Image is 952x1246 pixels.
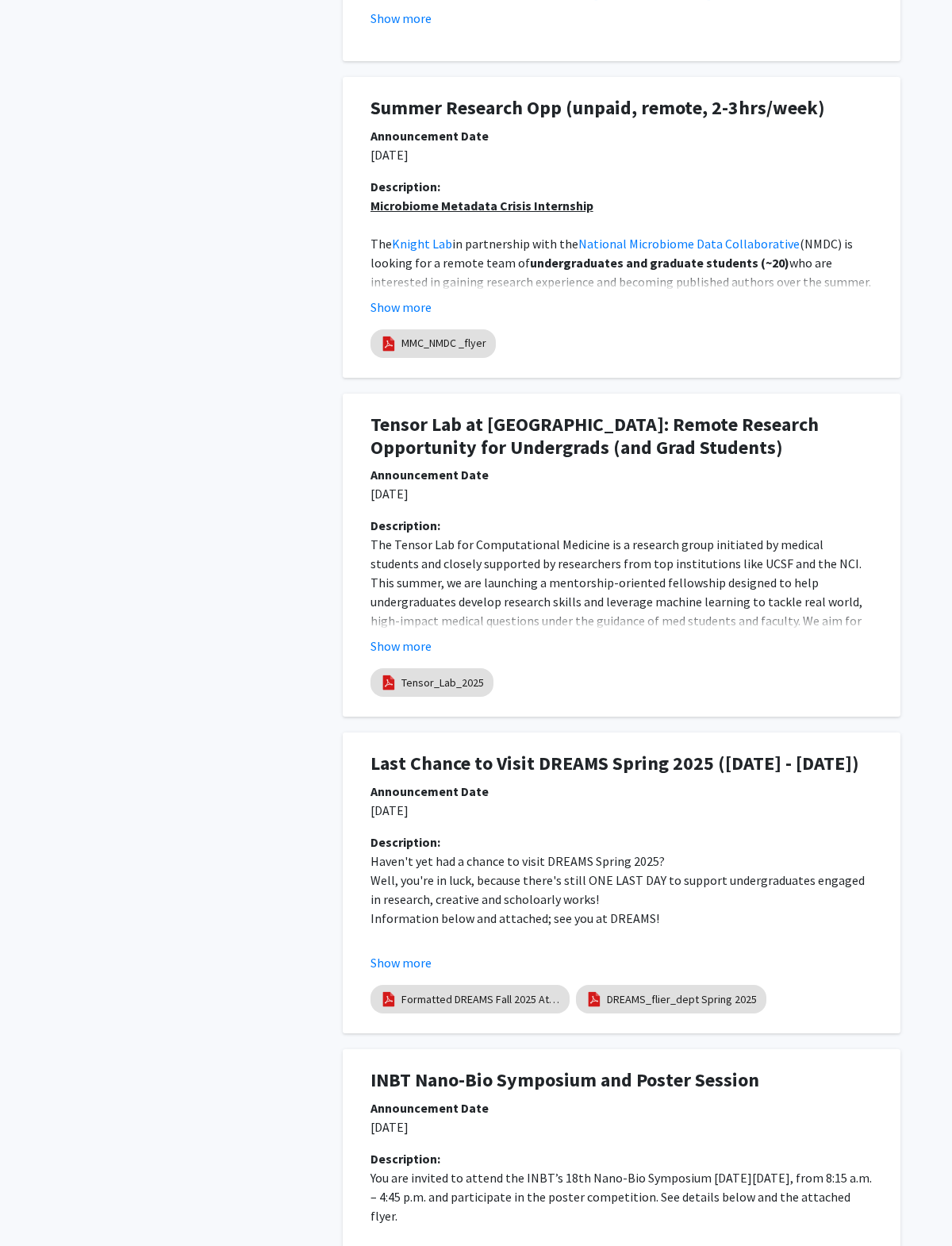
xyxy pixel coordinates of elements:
div: Description: [370,833,873,852]
img: pdf_icon.png [585,990,603,1008]
p: [DATE] [370,484,873,503]
span: in partnership with the [452,236,578,252]
button: Show more [370,953,432,972]
p: The Tensor Lab for Computational Medicine is a research group initiated by medical students and c... [370,535,873,668]
a: Knight Lab [392,236,452,252]
div: Announcement Date [370,465,873,484]
div: Description: [370,516,873,535]
div: Announcement Date [370,126,873,145]
span: (NMDC) is looking for a remote team of [370,236,855,271]
strong: undergraduates and graduate students (~20) [530,255,789,271]
img: pdf_icon.png [380,674,397,691]
h1: INBT Nano-Bio Symposium and Poster Session [370,1069,873,1092]
p: Well, you're in luck, because there's still ONE LAST DAY to support undergraduates engaged in res... [370,871,873,909]
div: Announcement Date [370,782,873,801]
button: Show more [370,636,432,656]
button: Show more [370,9,432,28]
span: The [370,236,392,252]
a: MMC_NMDC _flyer [401,335,486,352]
a: National Microbiome Data Collaborative [578,236,800,252]
iframe: Chat [12,1175,67,1234]
span: who are interested in gaining research experience and becoming published authors over the summer.... [370,255,873,309]
h1: Last Chance to Visit DREAMS Spring 2025 ([DATE] - [DATE]) [370,752,873,775]
a: Formatted DREAMS Fall 2025 Attend Flyer [401,991,560,1008]
p: [DATE] [370,145,873,164]
img: pdf_icon.png [380,335,397,352]
p: You are invited to attend the INBT’s 18th Nano-Bio Symposium [DATE][DATE], from 8:15 a.m. – 4:45 ... [370,1168,873,1225]
p: [DATE] [370,1117,873,1136]
a: DREAMS_flier_dept Spring 2025 [607,991,757,1008]
button: Show more [370,298,432,317]
img: pdf_icon.png [380,990,397,1008]
u: Microbiome Metadata Crisis Internship [370,198,593,213]
div: Description: [370,177,873,196]
p: [DATE] [370,801,873,820]
h1: Tensor Lab at [GEOGRAPHIC_DATA]: Remote Research Opportunity for Undergrads (and Grad Students) [370,413,873,460]
div: Announcement Date [370,1098,873,1117]
p: Haven't yet had a chance to visit DREAMS Spring 2025? [370,852,873,871]
p: [GEOGRAPHIC_DATA][US_STATE] [370,234,873,367]
a: Tensor_Lab_2025 [401,675,484,691]
p: Information below and attached; see you at DREAMS! [370,909,873,928]
h1: Summer Research Opp (unpaid, remote, 2-3hrs/week) [370,97,873,120]
div: Description: [370,1149,873,1168]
